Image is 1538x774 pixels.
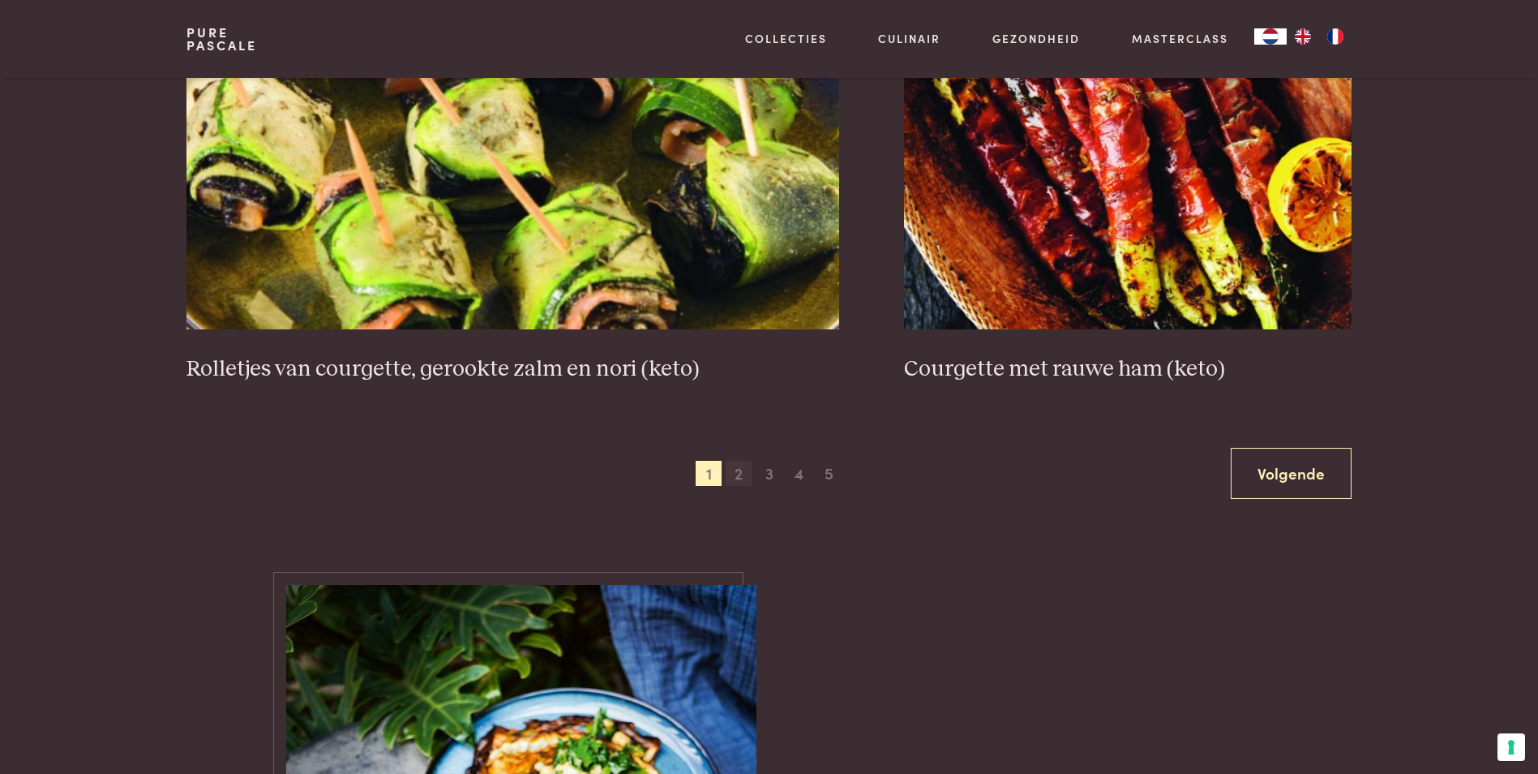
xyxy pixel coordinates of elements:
span: 5 [816,461,842,487]
a: EN [1287,28,1319,45]
a: Rolletjes van courgette, gerookte zalm en nori (keto) Rolletjes van courgette, gerookte zalm en n... [186,5,839,383]
button: Uw voorkeuren voor toestemming voor trackingtechnologieën [1497,733,1525,761]
ul: Language list [1287,28,1352,45]
a: Volgende [1231,448,1352,499]
a: Masterclass [1132,30,1228,47]
h3: Rolletjes van courgette, gerookte zalm en nori (keto) [186,355,839,384]
a: FR [1319,28,1352,45]
a: Culinair [878,30,940,47]
a: Collecties [745,30,827,47]
img: Courgette met rauwe ham (keto) [904,5,1352,329]
img: Rolletjes van courgette, gerookte zalm en nori (keto) [186,5,839,329]
span: 2 [726,461,752,487]
a: PurePascale [186,26,257,52]
aside: Language selected: Nederlands [1254,28,1352,45]
span: 3 [756,461,782,487]
a: Gezondheid [992,30,1080,47]
span: 1 [696,461,722,487]
a: NL [1254,28,1287,45]
div: Language [1254,28,1287,45]
span: 4 [786,461,812,487]
h3: Courgette met rauwe ham (keto) [904,355,1352,384]
a: Courgette met rauwe ham (keto) Courgette met rauwe ham (keto) [904,5,1352,383]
